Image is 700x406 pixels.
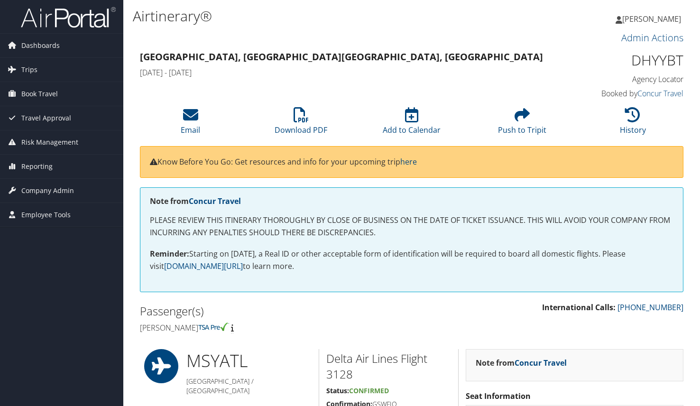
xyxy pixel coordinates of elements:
[140,323,405,333] h4: [PERSON_NAME]
[558,74,683,84] h4: Agency Locator
[189,196,241,206] a: Concur Travel
[515,358,567,368] a: Concur Travel
[150,249,189,259] strong: Reminder:
[498,112,546,135] a: Push to Tripit
[383,112,441,135] a: Add to Calendar
[637,88,683,99] a: Concur Travel
[21,34,60,57] span: Dashboards
[133,6,505,26] h1: Airtinerary®
[186,349,312,373] h1: MSY ATL
[21,130,78,154] span: Risk Management
[558,88,683,99] h4: Booked by
[164,261,243,271] a: [DOMAIN_NAME][URL]
[21,106,71,130] span: Travel Approval
[21,155,53,178] span: Reporting
[466,391,531,401] strong: Seat Information
[140,303,405,319] h2: Passenger(s)
[21,6,116,28] img: airportal-logo.png
[542,302,616,313] strong: International Calls:
[326,351,451,382] h2: Delta Air Lines Flight 3128
[326,386,349,395] strong: Status:
[349,386,389,395] span: Confirmed
[622,14,681,24] span: [PERSON_NAME]
[21,82,58,106] span: Book Travel
[620,112,646,135] a: History
[400,157,417,167] a: here
[150,248,673,272] p: Starting on [DATE], a Real ID or other acceptable form of identification will be required to boar...
[181,112,200,135] a: Email
[150,214,673,239] p: PLEASE REVIEW THIS ITINERARY THOROUGHLY BY CLOSE OF BUSINESS ON THE DATE OF TICKET ISSUANCE. THIS...
[21,179,74,203] span: Company Admin
[476,358,567,368] strong: Note from
[21,203,71,227] span: Employee Tools
[140,67,544,78] h4: [DATE] - [DATE]
[558,50,683,70] h1: DHYYBT
[150,196,241,206] strong: Note from
[616,5,691,33] a: [PERSON_NAME]
[198,323,229,331] img: tsa-precheck.png
[186,377,312,395] h5: [GEOGRAPHIC_DATA] / [GEOGRAPHIC_DATA]
[275,112,327,135] a: Download PDF
[21,58,37,82] span: Trips
[150,156,673,168] p: Know Before You Go: Get resources and info for your upcoming trip
[140,50,543,63] strong: [GEOGRAPHIC_DATA], [GEOGRAPHIC_DATA] [GEOGRAPHIC_DATA], [GEOGRAPHIC_DATA]
[621,31,683,44] a: Admin Actions
[617,302,683,313] a: [PHONE_NUMBER]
